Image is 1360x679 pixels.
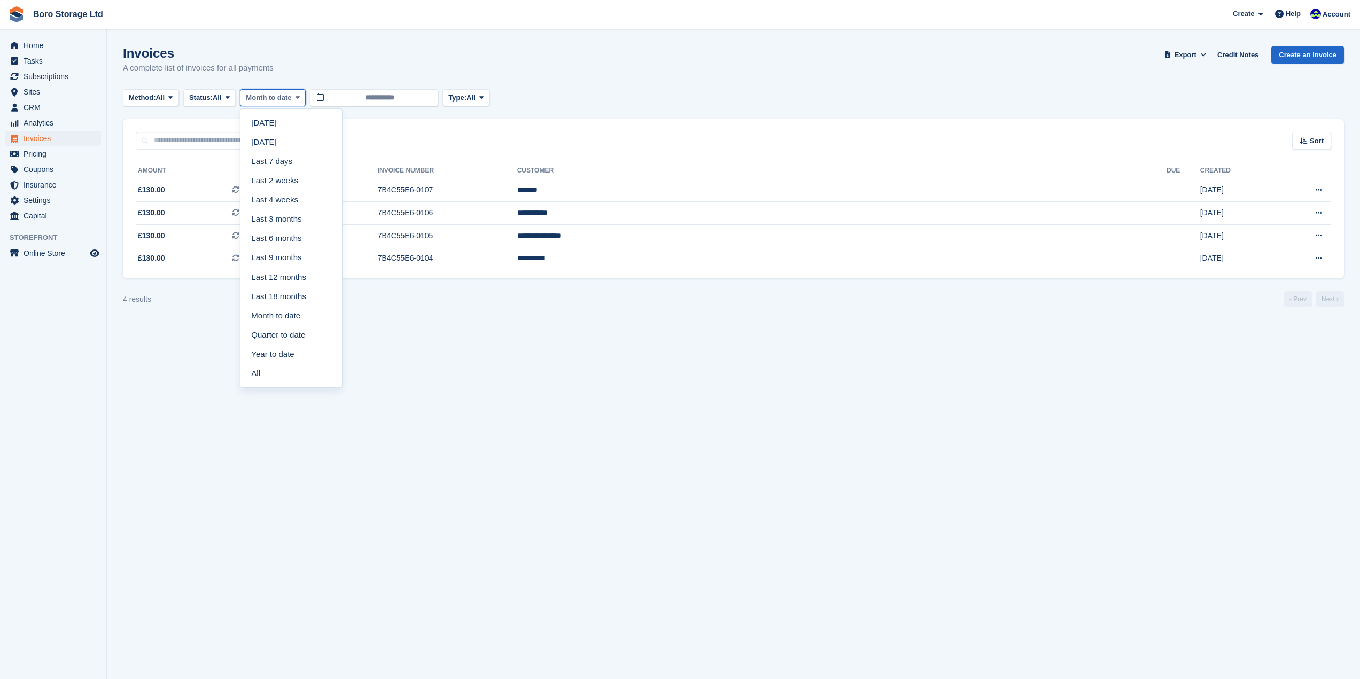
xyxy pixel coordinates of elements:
img: Tobie Hillier [1310,9,1321,19]
td: 7B4C55E6-0105 [378,224,517,247]
td: Card [309,179,378,202]
button: Export [1162,46,1209,64]
div: 4 results [123,294,151,305]
td: 7B4C55E6-0106 [378,202,517,225]
a: Last 2 weeks [245,171,338,190]
a: Last 12 months [245,268,338,287]
span: Coupons [24,162,88,177]
span: All [467,92,476,103]
td: Card [309,202,378,225]
a: menu [5,193,101,208]
button: Method: All [123,89,179,107]
a: Previous [1284,291,1312,307]
a: menu [5,69,101,84]
p: A complete list of invoices for all payments [123,62,274,74]
span: Storefront [10,232,106,243]
span: £130.00 [138,207,165,218]
th: Invoice Number [378,162,517,179]
a: Create an Invoice [1271,46,1344,64]
span: Create [1233,9,1254,19]
th: Customer [517,162,1167,179]
a: menu [5,38,101,53]
span: All [156,92,165,103]
a: menu [5,177,101,192]
span: Insurance [24,177,88,192]
a: Last 3 months [245,209,338,229]
span: Subscriptions [24,69,88,84]
td: 7B4C55E6-0104 [378,247,517,270]
span: Type: [448,92,467,103]
button: Month to date [240,89,306,107]
a: menu [5,53,101,68]
td: 7B4C55E6-0107 [378,179,517,202]
span: Export [1175,50,1196,60]
a: menu [5,100,101,115]
span: Sites [24,84,88,99]
th: Due [1167,162,1200,179]
span: All [213,92,222,103]
a: menu [5,162,101,177]
a: Preview store [88,247,101,260]
td: [DATE] [1200,202,1276,225]
a: menu [5,131,101,146]
span: Help [1286,9,1301,19]
a: Month to date [245,306,338,325]
span: Tasks [24,53,88,68]
span: Sort [1310,136,1324,146]
a: Year to date [245,345,338,364]
span: Status: [189,92,213,103]
span: Home [24,38,88,53]
nav: Page [1282,291,1346,307]
a: menu [5,146,101,161]
a: menu [5,246,101,261]
a: menu [5,115,101,130]
span: Method: [129,92,156,103]
span: Pricing [24,146,88,161]
span: Online Store [24,246,88,261]
a: [DATE] [245,113,338,132]
img: stora-icon-8386f47178a22dfd0bd8f6a31ec36ba5ce8667c1dd55bd0f319d3a0aa187defe.svg [9,6,25,22]
span: £130.00 [138,253,165,264]
td: [DATE] [1200,179,1276,202]
th: Amount [136,162,248,179]
td: Card [309,247,378,270]
button: Type: All [442,89,489,107]
td: Card [309,224,378,247]
a: menu [5,84,101,99]
a: Credit Notes [1213,46,1263,64]
span: CRM [24,100,88,115]
button: Status: All [183,89,236,107]
a: [DATE] [245,132,338,152]
span: Month to date [246,92,291,103]
span: £130.00 [138,184,165,196]
a: menu [5,208,101,223]
span: Settings [24,193,88,208]
td: [DATE] [1200,224,1276,247]
a: Last 4 weeks [245,190,338,209]
a: Next [1316,291,1344,307]
a: Last 6 months [245,229,338,248]
span: Capital [24,208,88,223]
span: £130.00 [138,230,165,241]
h1: Invoices [123,46,274,60]
a: Boro Storage Ltd [29,5,107,23]
a: Quarter to date [245,325,338,345]
a: Last 9 months [245,248,338,268]
a: Last 7 days [245,152,338,171]
a: Last 18 months [245,287,338,306]
a: All [245,364,338,383]
span: Account [1323,9,1350,20]
th: Method [309,162,378,179]
span: Analytics [24,115,88,130]
th: Created [1200,162,1276,179]
span: Invoices [24,131,88,146]
td: [DATE] [1200,247,1276,270]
